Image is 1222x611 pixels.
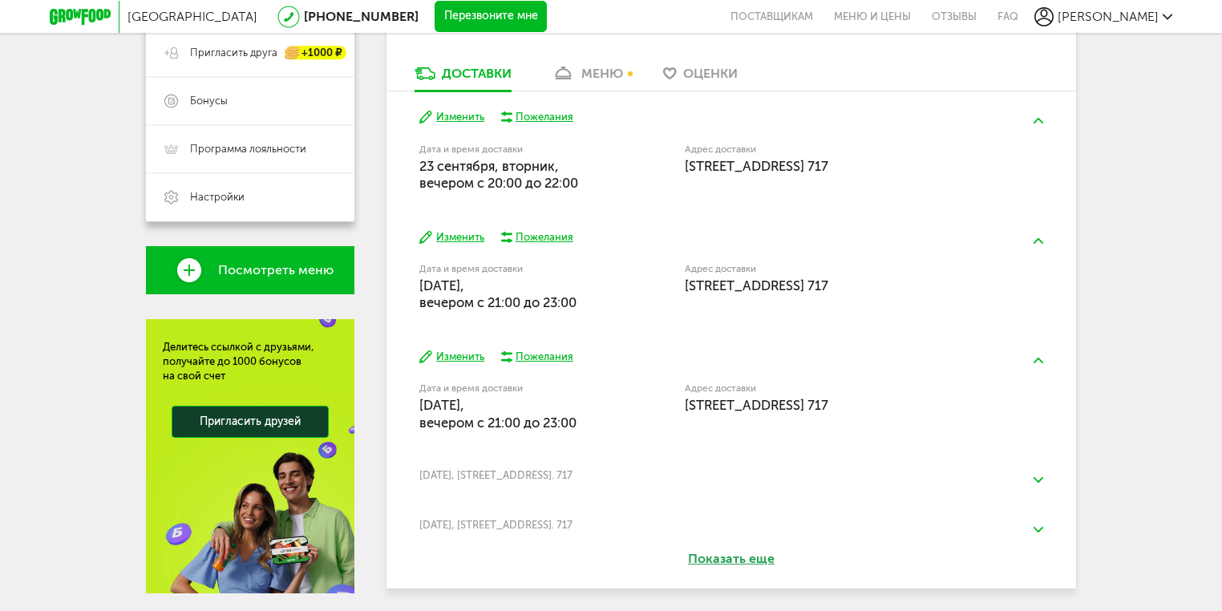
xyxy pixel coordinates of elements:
img: arrow-down-green.fb8ae4f.svg [1034,477,1043,483]
img: arrow-up-green.5eb5f82.svg [1034,358,1043,363]
a: Пригласить друзей [172,406,329,438]
a: Пригласить друга +1000 ₽ [146,29,354,77]
button: Изменить [419,110,484,125]
span: [GEOGRAPHIC_DATA] [127,9,257,24]
label: Адрес доставки [685,145,984,154]
button: Изменить [419,350,484,365]
a: Бонусы [146,77,354,125]
a: Посмотреть меню [146,246,354,294]
span: Бонусы [190,94,228,108]
img: arrow-up-green.5eb5f82.svg [1034,238,1043,244]
div: Доставки [442,66,512,81]
div: [DATE] [419,519,1042,531]
a: Программа лояльности [146,125,354,173]
span: , [STREET_ADDRESS]. 717 [451,469,573,481]
button: Перезвоните мне [435,1,547,33]
button: Пожелания [500,350,573,364]
span: [STREET_ADDRESS] 717 [685,397,828,413]
label: Дата и время доставки [419,145,603,154]
div: Пожелания [516,230,573,245]
label: Адрес доставки [685,265,984,273]
a: Доставки [407,65,520,91]
span: Посмотреть меню [218,263,334,277]
span: Программа лояльности [190,142,306,156]
span: Настройки [190,190,245,204]
a: Настройки [146,173,354,221]
span: Пригласить друга [190,46,277,60]
button: Пожелания [500,110,573,124]
img: arrow-up-green.5eb5f82.svg [1034,118,1043,123]
span: [DATE], вечером c 21:00 до 23:00 [419,397,577,430]
img: arrow-down-green.fb8ae4f.svg [1034,527,1043,532]
button: Показать еще [641,550,821,569]
a: меню [544,65,631,91]
span: [STREET_ADDRESS] 717 [685,277,828,293]
span: [STREET_ADDRESS] 717 [685,158,828,174]
label: Дата и время доставки [419,384,603,393]
span: [DATE], вечером c 21:00 до 23:00 [419,277,577,310]
a: [PHONE_NUMBER] [304,9,419,24]
span: [PERSON_NAME] [1058,9,1159,24]
span: 23 сентября, вторник, вечером c 20:00 до 22:00 [419,158,578,191]
span: Оценки [683,66,738,81]
div: Пожелания [516,350,573,364]
div: [DATE] [419,469,1042,481]
span: , [STREET_ADDRESS]. 717 [451,519,573,531]
a: Оценки [655,65,746,91]
label: Адрес доставки [685,384,984,393]
label: Дата и время доставки [419,265,603,273]
div: меню [581,66,623,81]
div: Пожелания [516,110,573,124]
button: Изменить [419,230,484,245]
div: +1000 ₽ [285,47,346,60]
button: Пожелания [500,230,573,245]
div: Делитесь ссылкой с друзьями, получайте до 1000 бонусов на свой счет [163,340,338,383]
